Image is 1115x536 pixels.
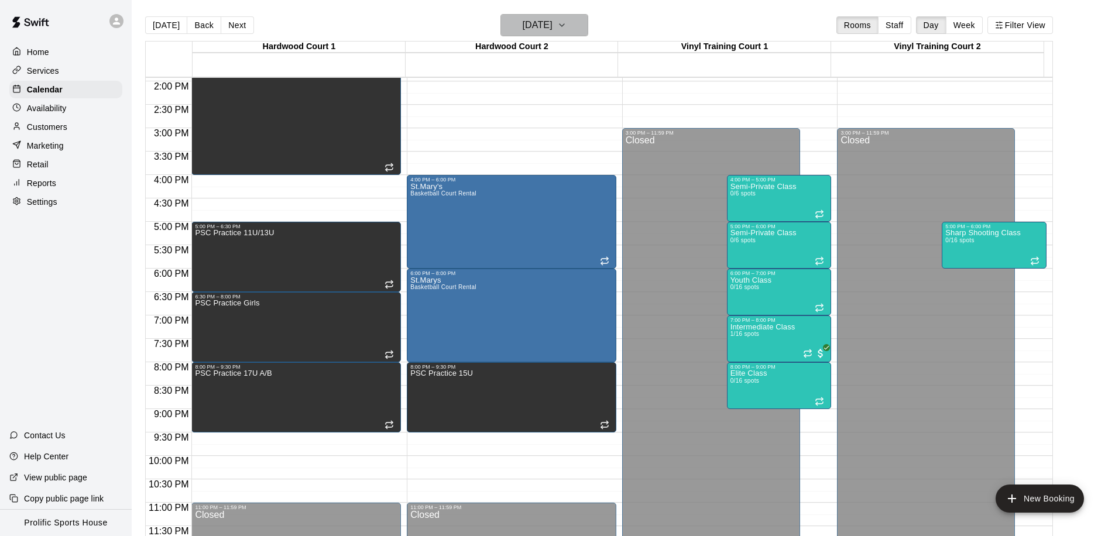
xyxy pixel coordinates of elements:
a: Customers [9,118,122,136]
span: Recurring event [600,256,609,266]
div: 6:00 PM – 7:00 PM: Youth Class [727,269,832,315]
span: 6:00 PM [151,269,192,279]
p: Contact Us [24,430,66,441]
span: 0/16 spots filled [730,377,759,384]
span: 6:30 PM [151,292,192,302]
div: 7:00 PM – 8:00 PM [730,317,828,323]
div: 5:00 PM – 6:00 PM [945,224,1043,229]
button: add [996,485,1084,513]
a: Reports [9,174,122,192]
div: 5:00 PM – 6:00 PM: Semi-Private Class [727,222,832,269]
span: Basketball Court Rental [410,284,476,290]
p: Calendar [27,84,63,95]
div: Hardwood Court 2 [406,42,618,53]
span: 7:30 PM [151,339,192,349]
div: 6:00 PM – 7:00 PM [730,270,828,276]
p: View public page [24,472,87,483]
div: 4:00 PM – 6:00 PM [410,177,613,183]
div: 7:00 PM – 8:00 PM: Intermediate Class [727,315,832,362]
span: Recurring event [815,256,824,266]
p: Services [27,65,59,77]
span: 8:30 PM [151,386,192,396]
p: Customers [27,121,67,133]
p: Settings [27,196,57,208]
span: 3:30 PM [151,152,192,162]
span: 0/6 spots filled [730,190,756,197]
span: 7:00 PM [151,315,192,325]
p: Copy public page link [24,493,104,504]
button: [DATE] [500,14,588,36]
span: 2:00 PM [151,81,192,91]
span: All customers have paid [815,348,826,359]
span: 2:30 PM [151,105,192,115]
div: 11:00 PM – 11:59 PM [195,504,397,510]
a: Home [9,43,122,61]
div: 8:00 PM – 9:30 PM: PSC Practice 15U [407,362,616,432]
span: Recurring event [385,420,394,430]
a: Settings [9,193,122,211]
p: Help Center [24,451,68,462]
div: Vinyl Training Court 2 [831,42,1044,53]
div: 6:00 PM – 8:00 PM [410,270,613,276]
div: 8:00 PM – 9:00 PM [730,364,828,370]
span: 0/16 spots filled [730,284,759,290]
div: 5:00 PM – 6:30 PM: PSC Practice 11U/13U [191,222,401,292]
button: [DATE] [145,16,187,34]
button: Rooms [836,16,879,34]
span: Recurring event [385,163,394,172]
span: 5:30 PM [151,245,192,255]
span: Recurring event [600,420,609,430]
div: 5:00 PM – 6:00 PM [730,224,828,229]
span: Basketball Court Rental [410,190,476,197]
div: 4:00 PM – 6:00 PM: St.Mary's [407,175,616,269]
div: 8:00 PM – 9:30 PM [410,364,613,370]
div: 3:00 PM – 11:59 PM [840,130,1011,136]
span: Recurring event [385,280,394,289]
span: 4:00 PM [151,175,192,185]
div: 8:00 PM – 9:00 PM: Elite Class [727,362,832,409]
a: Retail [9,156,122,173]
span: 1/16 spots filled [730,331,759,337]
span: 11:30 PM [146,526,191,536]
div: 6:00 PM – 8:00 PM: St.Marys [407,269,616,362]
span: 0/16 spots filled [945,237,974,243]
span: 3:00 PM [151,128,192,138]
span: 8:00 PM [151,362,192,372]
div: 4:00 PM – 5:00 PM: Semi-Private Class [727,175,832,222]
div: 4:00 PM – 5:00 PM [730,177,828,183]
a: Availability [9,99,122,117]
a: Calendar [9,81,122,98]
span: 4:30 PM [151,198,192,208]
button: Filter View [987,16,1053,34]
span: 10:30 PM [146,479,191,489]
span: 0/6 spots filled [730,237,756,243]
p: Marketing [27,140,64,152]
h6: [DATE] [523,17,553,33]
span: Recurring event [803,349,812,358]
span: Recurring event [815,397,824,406]
div: Hardwood Court 1 [193,42,405,53]
div: Vinyl Training Court 1 [618,42,831,53]
div: 11:00 PM – 11:59 PM [410,504,613,510]
a: Marketing [9,137,122,154]
div: 5:00 PM – 6:00 PM: Sharp Shooting Class [942,222,1047,269]
span: 9:00 PM [151,409,192,419]
button: Next [221,16,253,34]
div: 6:30 PM – 8:00 PM: PSC Practice Girls [191,292,401,362]
button: Staff [878,16,911,34]
span: Recurring event [815,209,824,219]
div: 8:00 PM – 9:30 PM: PSC Practice 17U A/B [191,362,401,432]
div: 3:00 PM – 11:59 PM [626,130,797,136]
a: Services [9,62,122,80]
p: Home [27,46,49,58]
span: Recurring event [1030,256,1039,266]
